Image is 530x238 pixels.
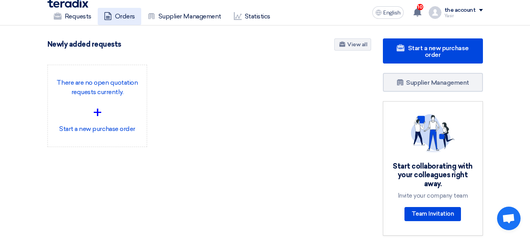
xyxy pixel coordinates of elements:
font: Supplier Management [158,13,221,20]
img: invite_your_team.svg [411,114,455,153]
font: Invite your company team [398,192,468,199]
font: Team Invitation [412,210,454,217]
font: Orders [115,13,135,20]
a: Requests [47,8,98,25]
font: Start collaborating with your colleagues right away. [393,162,472,188]
font: Statistics [245,13,270,20]
font: There are no open quotation requests currently. [56,79,138,96]
a: Supplier Management [141,8,228,25]
a: View all [334,38,371,51]
font: 10 [417,4,423,10]
font: View all [347,41,367,48]
button: English [372,6,404,19]
a: Statistics [228,8,277,25]
font: Start a new purchase order [408,44,469,58]
font: the account [444,7,476,13]
font: Supplier Management [406,79,469,86]
img: profile_test.png [429,6,441,19]
font: Newly added requests [47,40,121,49]
a: Orders [98,8,141,25]
font: + [93,103,102,122]
div: Open chat [497,207,521,230]
font: English [383,9,401,16]
a: Team Invitation [404,207,461,221]
a: Supplier Management [383,73,483,92]
font: Start a new purchase order [59,125,135,133]
font: Yasir [444,13,454,18]
font: Requests [65,13,91,20]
